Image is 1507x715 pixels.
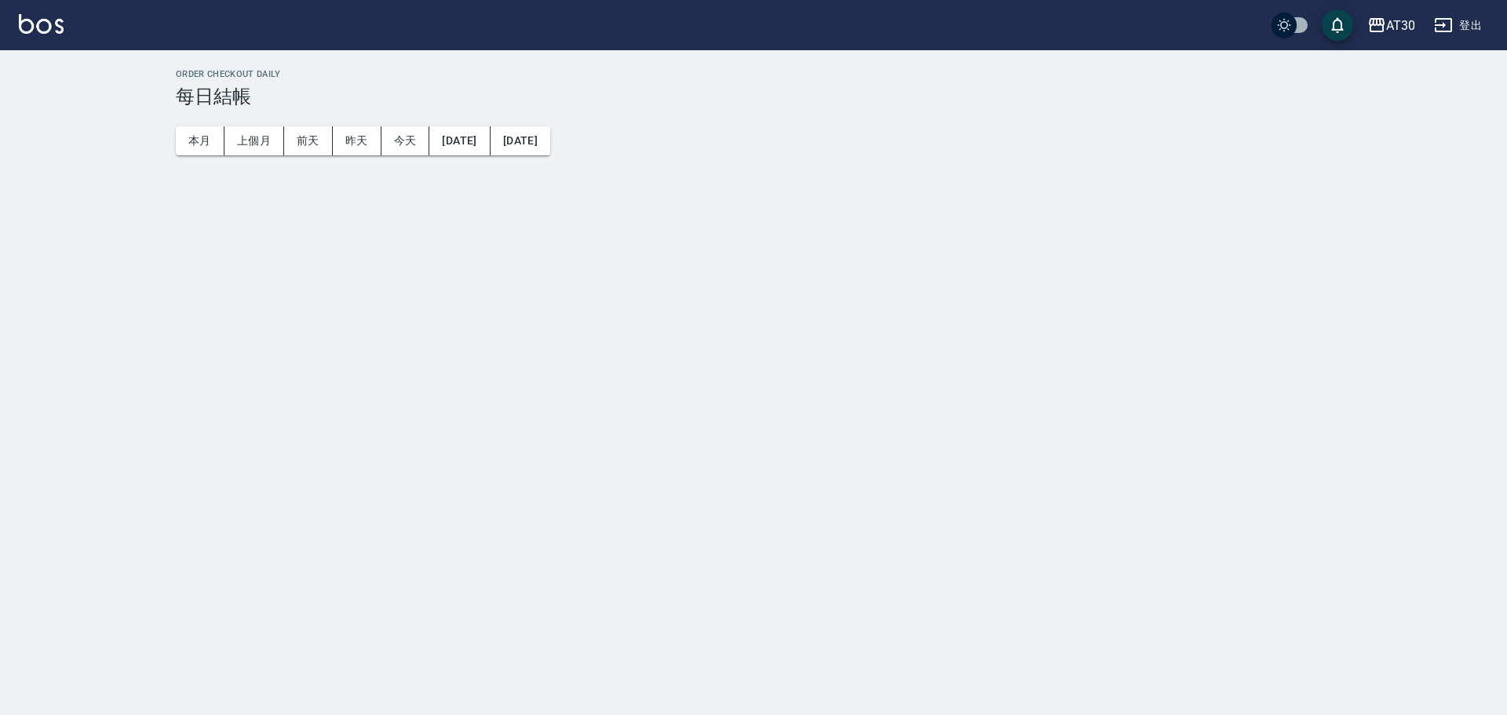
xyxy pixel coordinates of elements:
button: 前天 [284,126,333,155]
button: [DATE] [491,126,550,155]
div: AT30 [1386,16,1415,35]
button: 今天 [381,126,430,155]
h3: 每日結帳 [176,86,1488,108]
button: 昨天 [333,126,381,155]
button: save [1322,9,1353,41]
button: AT30 [1361,9,1421,42]
button: 上個月 [224,126,284,155]
button: [DATE] [429,126,490,155]
button: 登出 [1428,11,1488,40]
h2: Order checkout daily [176,69,1488,79]
img: Logo [19,14,64,34]
button: 本月 [176,126,224,155]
